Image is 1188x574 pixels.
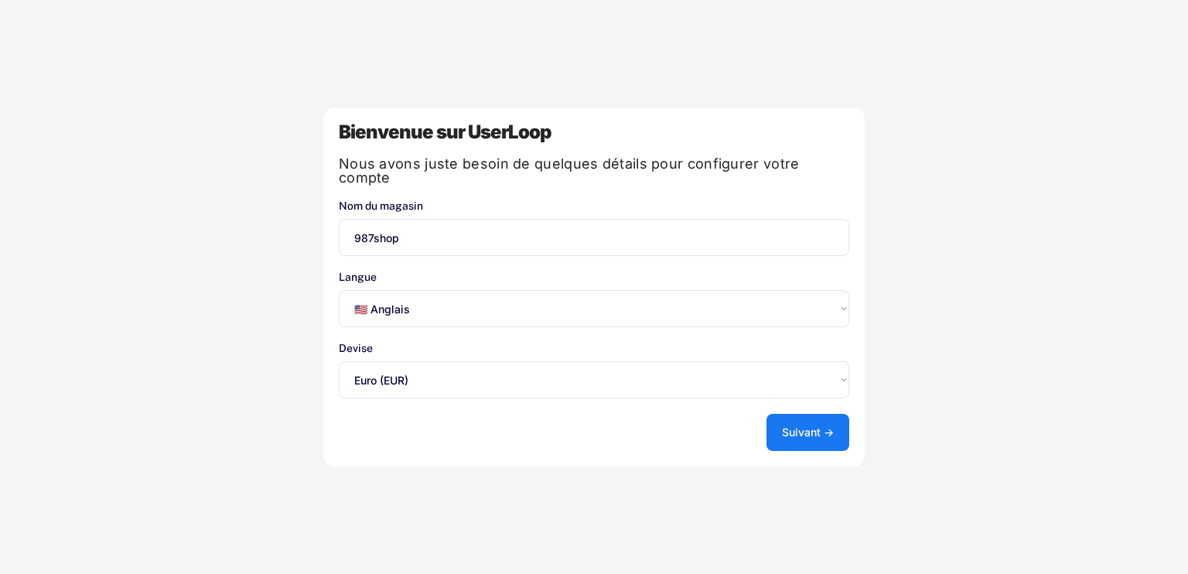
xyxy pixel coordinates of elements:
font: Nous avons juste besoin de quelques détails pour configurer votre compte [339,155,804,186]
input: Le nom de votre magasin [339,219,849,256]
font: Nom du magasin [339,200,423,212]
button: Suivant → [766,414,849,451]
font: Bienvenue sur UserLoop [339,121,551,143]
font: Devise [339,342,373,354]
font: Suivant → [782,425,834,439]
font: Langue [339,271,377,283]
